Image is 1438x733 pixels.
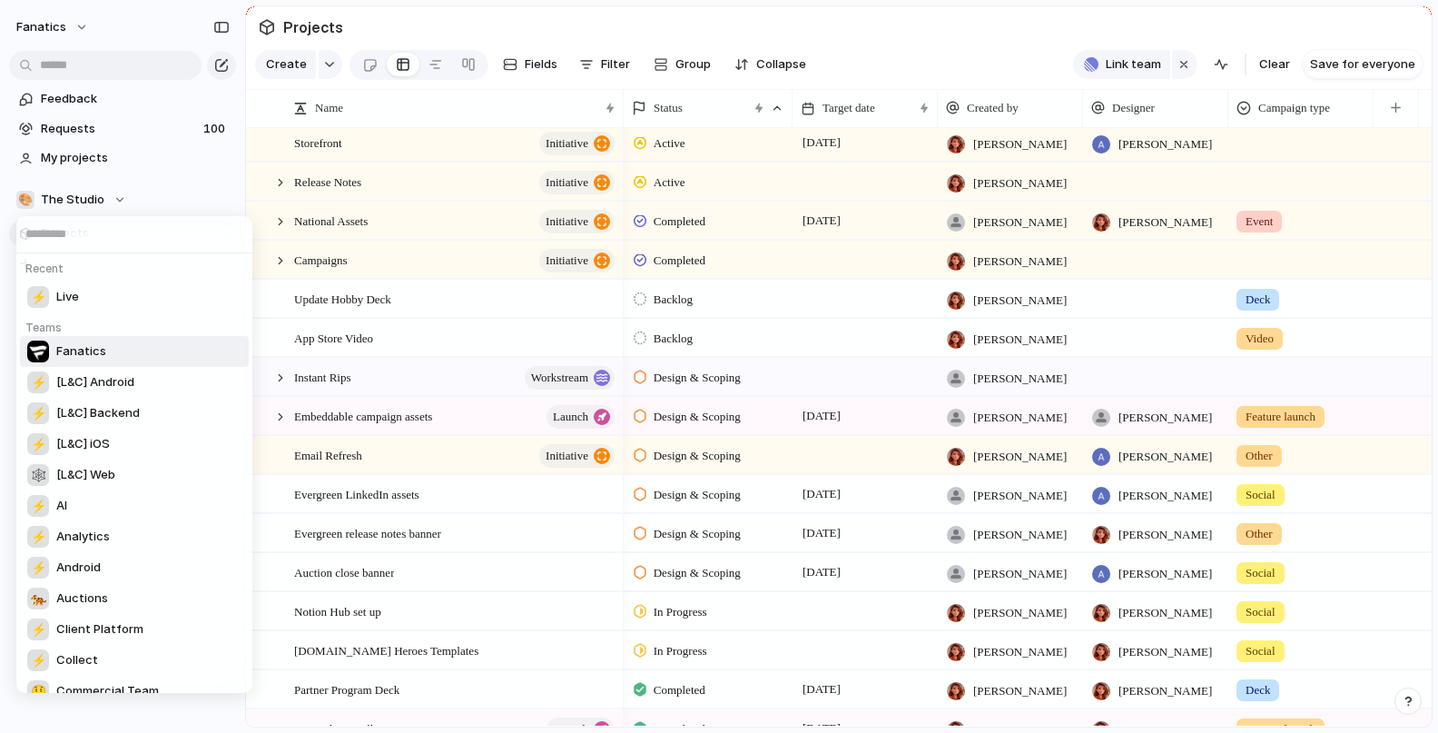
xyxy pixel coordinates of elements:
span: Android [56,559,101,577]
div: 🤑 [27,680,49,702]
div: ⚡ [27,286,49,308]
div: ⚡ [27,557,49,579]
span: Client Platform [56,620,143,639]
span: Fanatics [56,342,106,361]
span: [L&C] Web [56,466,115,484]
span: AI [56,497,67,515]
span: Live [56,288,79,306]
span: [L&C] iOS [56,435,110,453]
div: 🐅 [27,588,49,609]
div: ⚡ [27,495,49,517]
div: ⚡ [27,619,49,640]
span: Commercial Team [56,682,159,700]
div: ⚡ [27,649,49,671]
h5: Teams [20,312,254,336]
span: Collect [56,651,98,669]
div: ⚡ [27,371,49,393]
div: ⚡ [27,402,49,424]
h5: Recent [20,253,254,277]
div: 🕸 [27,464,49,486]
div: ⚡ [27,433,49,455]
span: Auctions [56,589,108,608]
span: [L&C] Android [56,373,134,391]
div: ⚡ [27,526,49,548]
span: Analytics [56,528,110,546]
span: [L&C] Backend [56,404,140,422]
